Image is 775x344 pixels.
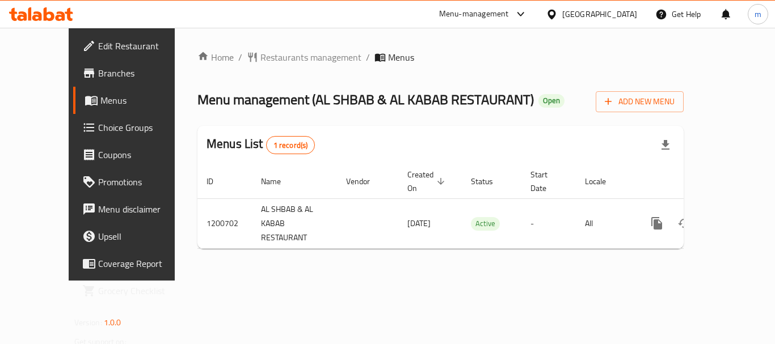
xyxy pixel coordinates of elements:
[73,196,198,223] a: Menu disclaimer
[73,168,198,196] a: Promotions
[252,198,337,248] td: AL SHBAB & AL KABAB RESTAURANT
[267,140,315,151] span: 1 record(s)
[100,94,189,107] span: Menus
[98,202,189,216] span: Menu disclaimer
[471,217,500,231] div: Active
[73,114,198,141] a: Choice Groups
[98,148,189,162] span: Coupons
[104,315,121,330] span: 1.0.0
[671,210,698,237] button: Change Status
[98,39,189,53] span: Edit Restaurant
[197,50,684,64] nav: breadcrumb
[73,223,198,250] a: Upsell
[73,277,198,304] a: Grocery Checklist
[98,230,189,243] span: Upsell
[197,87,534,112] span: Menu management ( AL SHBAB & AL KABAB RESTAURANT )
[471,175,508,188] span: Status
[643,210,671,237] button: more
[73,141,198,168] a: Coupons
[73,87,198,114] a: Menus
[98,284,189,298] span: Grocery Checklist
[247,50,361,64] a: Restaurants management
[73,60,198,87] a: Branches
[73,250,198,277] a: Coverage Report
[596,91,684,112] button: Add New Menu
[207,175,228,188] span: ID
[74,315,102,330] span: Version:
[366,50,370,64] li: /
[207,135,315,154] h2: Menus List
[471,217,500,230] span: Active
[521,198,576,248] td: -
[530,168,562,195] span: Start Date
[439,7,509,21] div: Menu-management
[238,50,242,64] li: /
[197,50,234,64] a: Home
[407,168,448,195] span: Created On
[260,50,361,64] span: Restaurants management
[634,164,761,199] th: Actions
[98,66,189,80] span: Branches
[538,94,565,108] div: Open
[562,8,637,20] div: [GEOGRAPHIC_DATA]
[538,96,565,105] span: Open
[407,216,431,231] span: [DATE]
[585,175,621,188] span: Locale
[755,8,761,20] span: m
[98,175,189,189] span: Promotions
[197,198,252,248] td: 1200702
[261,175,296,188] span: Name
[576,198,634,248] td: All
[605,95,675,109] span: Add New Menu
[73,32,198,60] a: Edit Restaurant
[98,257,189,270] span: Coverage Report
[388,50,414,64] span: Menus
[98,121,189,134] span: Choice Groups
[197,164,761,249] table: enhanced table
[652,131,679,159] div: Export file
[346,175,385,188] span: Vendor
[266,136,315,154] div: Total records count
